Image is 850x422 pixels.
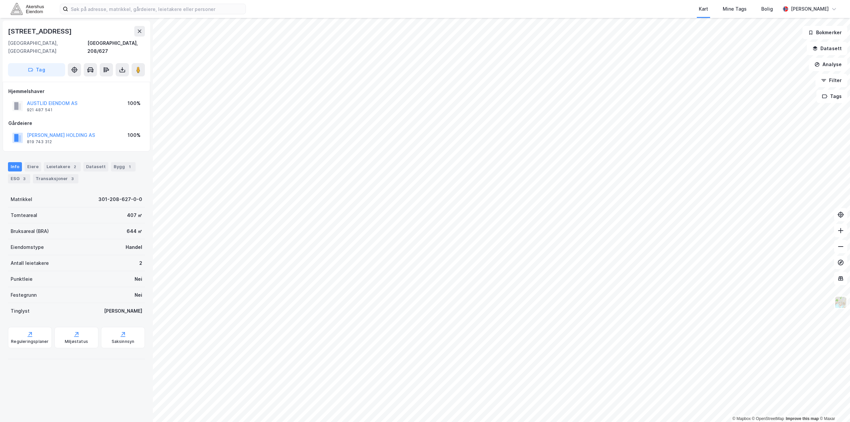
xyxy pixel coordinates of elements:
button: Datasett [807,42,847,55]
div: Antall leietakere [11,259,49,267]
div: [PERSON_NAME] [791,5,829,13]
div: 100% [128,99,141,107]
button: Filter [815,74,847,87]
input: Søk på adresse, matrikkel, gårdeiere, leietakere eller personer [68,4,246,14]
div: 819 743 312 [27,139,52,145]
div: 644 ㎡ [127,227,142,235]
div: 921 487 541 [27,107,53,113]
div: Transaksjoner [33,174,78,183]
button: Analyse [809,58,847,71]
div: Gårdeiere [8,119,145,127]
div: Leietakere [44,162,81,171]
a: Improve this map [786,416,819,421]
div: Handel [126,243,142,251]
div: Saksinnsyn [112,339,135,344]
div: [GEOGRAPHIC_DATA], [GEOGRAPHIC_DATA] [8,39,87,55]
div: Punktleie [11,275,33,283]
div: Matrikkel [11,195,32,203]
div: Eiere [25,162,41,171]
div: Mine Tags [723,5,747,13]
button: Tag [8,63,65,76]
div: ESG [8,174,30,183]
div: 301-208-627-0-0 [98,195,142,203]
div: Nei [135,275,142,283]
img: Z [834,296,847,309]
div: 100% [128,131,141,139]
button: Tags [816,90,847,103]
div: Tinglyst [11,307,30,315]
a: Mapbox [732,416,751,421]
div: Hjemmelshaver [8,87,145,95]
div: Tomteareal [11,211,37,219]
div: Eiendomstype [11,243,44,251]
div: Nei [135,291,142,299]
button: Bokmerker [802,26,847,39]
div: 3 [69,175,76,182]
div: Kontrollprogram for chat [817,390,850,422]
div: [PERSON_NAME] [104,307,142,315]
div: Miljøstatus [65,339,88,344]
div: Bolig [761,5,773,13]
div: Datasett [83,162,108,171]
div: 1 [126,163,133,170]
div: Bygg [111,162,136,171]
div: 2 [71,163,78,170]
div: 2 [139,259,142,267]
div: Bruksareal (BRA) [11,227,49,235]
div: [GEOGRAPHIC_DATA], 208/627 [87,39,145,55]
iframe: Chat Widget [817,390,850,422]
div: Festegrunn [11,291,37,299]
div: 3 [21,175,28,182]
div: 407 ㎡ [127,211,142,219]
div: [STREET_ADDRESS] [8,26,73,37]
a: OpenStreetMap [752,416,784,421]
img: akershus-eiendom-logo.9091f326c980b4bce74ccdd9f866810c.svg [11,3,44,15]
div: Reguleringsplaner [11,339,49,344]
div: Info [8,162,22,171]
div: Kart [699,5,708,13]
